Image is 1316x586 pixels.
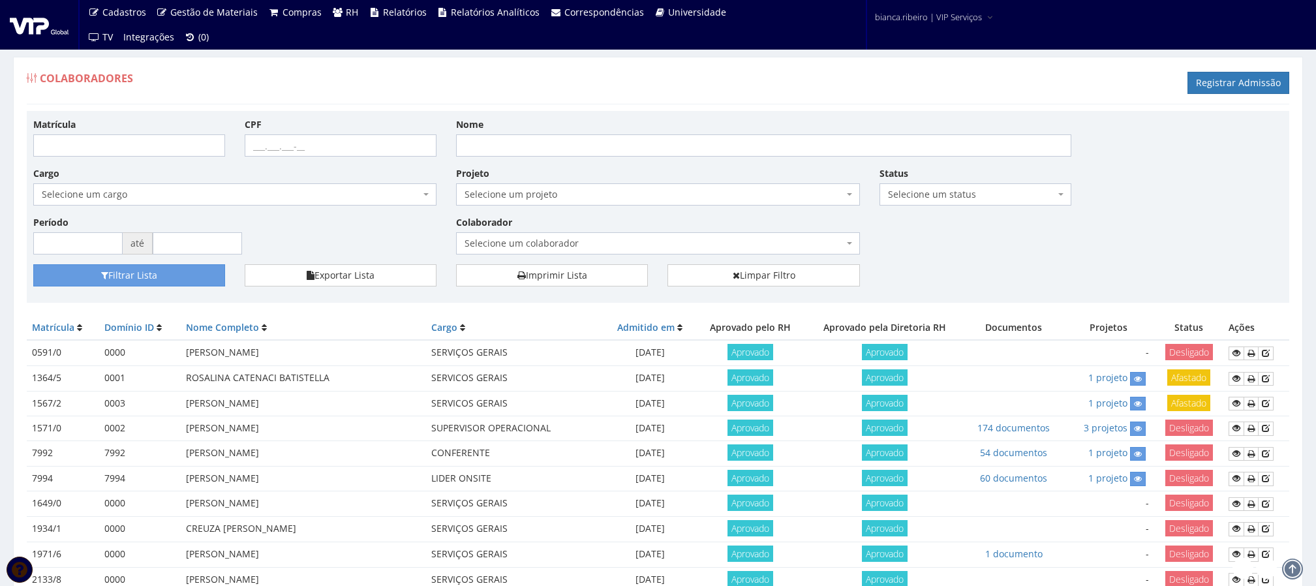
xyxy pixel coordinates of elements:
[977,422,1050,434] a: 174 documentos
[181,491,426,517] td: [PERSON_NAME]
[245,118,262,131] label: CPF
[456,264,648,286] a: Imprimir Lista
[426,416,605,440] td: SUPERVISOR OPERACIONAL
[181,340,426,365] td: [PERSON_NAME]
[426,542,605,567] td: SERVIÇOS GERAIS
[198,31,209,43] span: (0)
[83,25,118,50] a: TV
[1165,344,1213,360] span: Desligado
[862,520,908,536] span: Aprovado
[179,25,215,50] a: (0)
[727,546,773,562] span: Aprovado
[170,6,258,18] span: Gestão de Materiais
[605,441,696,466] td: [DATE]
[27,340,99,365] td: 0591/0
[964,316,1064,340] th: Documentos
[102,6,146,18] span: Cadastros
[245,264,436,286] button: Exportar Lista
[431,321,457,333] a: Cargo
[1165,546,1213,562] span: Desligado
[880,167,908,180] label: Status
[426,340,605,365] td: SERVIÇOS GERAIS
[32,321,74,333] a: Matrícula
[33,118,76,131] label: Matrícula
[27,542,99,567] td: 1971/6
[99,516,181,542] td: 0000
[456,183,859,206] span: Selecione um projeto
[1064,316,1154,340] th: Projetos
[668,6,726,18] span: Universidade
[1064,516,1154,542] td: -
[727,420,773,436] span: Aprovado
[862,444,908,461] span: Aprovado
[875,10,982,23] span: bianca.ribeiro | VIP Serviços
[1064,542,1154,567] td: -
[99,542,181,567] td: 0000
[426,516,605,542] td: SERVIÇOS GERAIS
[102,31,113,43] span: TV
[426,391,605,416] td: SERVICOS GERAIS
[1187,72,1289,94] a: Registrar Admissão
[1165,495,1213,511] span: Desligado
[980,446,1047,459] a: 54 documentos
[605,542,696,567] td: [DATE]
[1064,340,1154,365] td: -
[667,264,859,286] a: Limpar Filtro
[465,188,843,201] span: Selecione um projeto
[862,546,908,562] span: Aprovado
[181,391,426,416] td: [PERSON_NAME]
[1223,316,1289,340] th: Ações
[123,31,174,43] span: Integrações
[1167,369,1210,386] span: Afastado
[33,167,59,180] label: Cargo
[1084,422,1127,434] a: 3 projetos
[605,366,696,391] td: [DATE]
[181,542,426,567] td: [PERSON_NAME]
[181,416,426,440] td: [PERSON_NAME]
[456,232,859,254] span: Selecione um colaborador
[186,321,259,333] a: Nome Completo
[99,416,181,440] td: 0002
[27,391,99,416] td: 1567/2
[617,321,675,333] a: Admitido em
[727,520,773,536] span: Aprovado
[1088,397,1127,409] a: 1 projeto
[456,118,483,131] label: Nome
[181,441,426,466] td: [PERSON_NAME]
[862,470,908,486] span: Aprovado
[99,466,181,491] td: 7994
[456,216,512,229] label: Colaborador
[862,420,908,436] span: Aprovado
[33,264,225,286] button: Filtrar Lista
[727,495,773,511] span: Aprovado
[99,391,181,416] td: 0003
[1165,520,1213,536] span: Desligado
[985,547,1043,560] a: 1 documento
[605,391,696,416] td: [DATE]
[862,395,908,411] span: Aprovado
[727,470,773,486] span: Aprovado
[123,232,153,254] span: até
[862,369,908,386] span: Aprovado
[99,340,181,365] td: 0000
[245,134,436,157] input: ___.___.___-__
[27,366,99,391] td: 1364/5
[1165,444,1213,461] span: Desligado
[104,321,154,333] a: Domínio ID
[456,167,489,180] label: Projeto
[346,6,358,18] span: RH
[805,316,964,340] th: Aprovado pela Diretoria RH
[1088,371,1127,384] a: 1 projeto
[696,316,805,340] th: Aprovado pelo RH
[283,6,322,18] span: Compras
[426,366,605,391] td: SERVICOS GERAIS
[181,366,426,391] td: ROSALINA CATENACI BATISTELLA
[1154,316,1224,340] th: Status
[564,6,644,18] span: Correspondências
[862,495,908,511] span: Aprovado
[880,183,1071,206] span: Selecione um status
[33,216,69,229] label: Período
[27,441,99,466] td: 7992
[181,466,426,491] td: [PERSON_NAME]
[605,340,696,365] td: [DATE]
